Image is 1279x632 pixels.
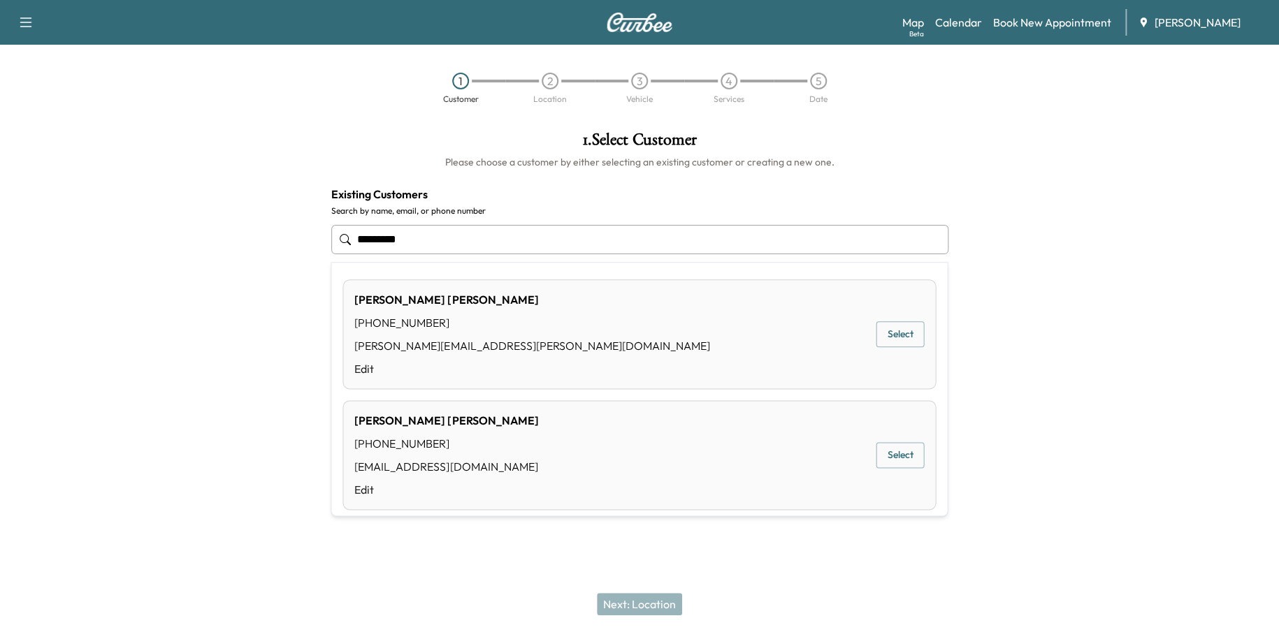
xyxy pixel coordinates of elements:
[876,442,924,468] button: Select
[993,14,1111,31] a: Book New Appointment
[810,73,827,89] div: 5
[354,412,538,429] div: [PERSON_NAME] [PERSON_NAME]
[631,73,648,89] div: 3
[354,435,538,452] div: [PHONE_NUMBER]
[714,95,744,103] div: Services
[606,13,673,32] img: Curbee Logo
[809,95,828,103] div: Date
[626,95,653,103] div: Vehicle
[935,14,982,31] a: Calendar
[452,73,469,89] div: 1
[354,360,709,377] a: Edit
[533,95,567,103] div: Location
[331,205,948,216] label: Search by name, email, or phone number
[354,291,709,308] div: [PERSON_NAME] [PERSON_NAME]
[909,29,924,39] div: Beta
[354,314,709,331] div: [PHONE_NUMBER]
[876,321,924,347] button: Select
[1155,14,1241,31] span: [PERSON_NAME]
[331,155,948,169] h6: Please choose a customer by either selecting an existing customer or creating a new one.
[902,14,924,31] a: MapBeta
[721,73,737,89] div: 4
[331,131,948,155] h1: 1 . Select Customer
[443,95,479,103] div: Customer
[354,337,709,354] div: [PERSON_NAME][EMAIL_ADDRESS][PERSON_NAME][DOMAIN_NAME]
[354,458,538,475] div: [EMAIL_ADDRESS][DOMAIN_NAME]
[331,186,948,203] h4: Existing Customers
[354,481,538,498] a: Edit
[542,73,558,89] div: 2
